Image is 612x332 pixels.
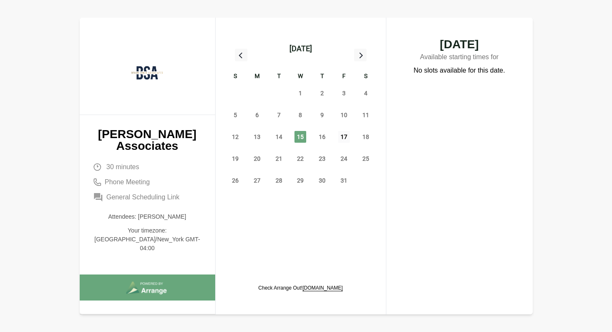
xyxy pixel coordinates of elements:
span: Saturday, October 18, 2025 [360,131,372,143]
span: [DATE] [403,39,516,50]
span: Sunday, October 26, 2025 [229,175,241,186]
span: Thursday, October 30, 2025 [316,175,328,186]
div: M [246,71,268,82]
span: Saturday, October 11, 2025 [360,109,372,121]
span: Sunday, October 19, 2025 [229,153,241,165]
span: Tuesday, October 28, 2025 [273,175,285,186]
p: Available starting times for [403,50,516,65]
span: 30 minutes [107,162,139,172]
span: Saturday, October 4, 2025 [360,87,372,99]
span: Thursday, October 16, 2025 [316,131,328,143]
span: Friday, October 31, 2025 [338,175,350,186]
div: W [290,71,312,82]
span: Wednesday, October 15, 2025 [294,131,306,143]
a: [DOMAIN_NAME] [302,285,343,291]
p: Attendees: [PERSON_NAME] [93,212,202,221]
span: Saturday, October 25, 2025 [360,153,372,165]
span: General Scheduling Link [107,192,180,202]
span: Wednesday, October 29, 2025 [294,175,306,186]
span: Tuesday, October 14, 2025 [273,131,285,143]
span: Friday, October 3, 2025 [338,87,350,99]
span: Wednesday, October 22, 2025 [294,153,306,165]
span: Sunday, October 12, 2025 [229,131,241,143]
span: Tuesday, October 21, 2025 [273,153,285,165]
span: Friday, October 24, 2025 [338,153,350,165]
div: S [225,71,247,82]
div: T [311,71,333,82]
span: Sunday, October 5, 2025 [229,109,241,121]
div: [DATE] [289,43,312,55]
p: [PERSON_NAME] Associates [93,128,202,152]
span: Wednesday, October 1, 2025 [294,87,306,99]
p: Check Arrange Out! [258,285,343,291]
span: Thursday, October 2, 2025 [316,87,328,99]
span: Thursday, October 23, 2025 [316,153,328,165]
p: No slots available for this date. [414,65,505,76]
div: F [333,71,355,82]
span: Monday, October 6, 2025 [251,109,263,121]
span: Friday, October 17, 2025 [338,131,350,143]
span: Tuesday, October 7, 2025 [273,109,285,121]
p: Your timezone: [GEOGRAPHIC_DATA]/New_York GMT-04:00 [93,226,202,253]
span: Monday, October 13, 2025 [251,131,263,143]
span: Thursday, October 9, 2025 [316,109,328,121]
span: Friday, October 10, 2025 [338,109,350,121]
span: Monday, October 20, 2025 [251,153,263,165]
div: S [355,71,377,82]
span: Wednesday, October 8, 2025 [294,109,306,121]
span: Monday, October 27, 2025 [251,175,263,186]
div: T [268,71,290,82]
span: Phone Meeting [105,177,150,187]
